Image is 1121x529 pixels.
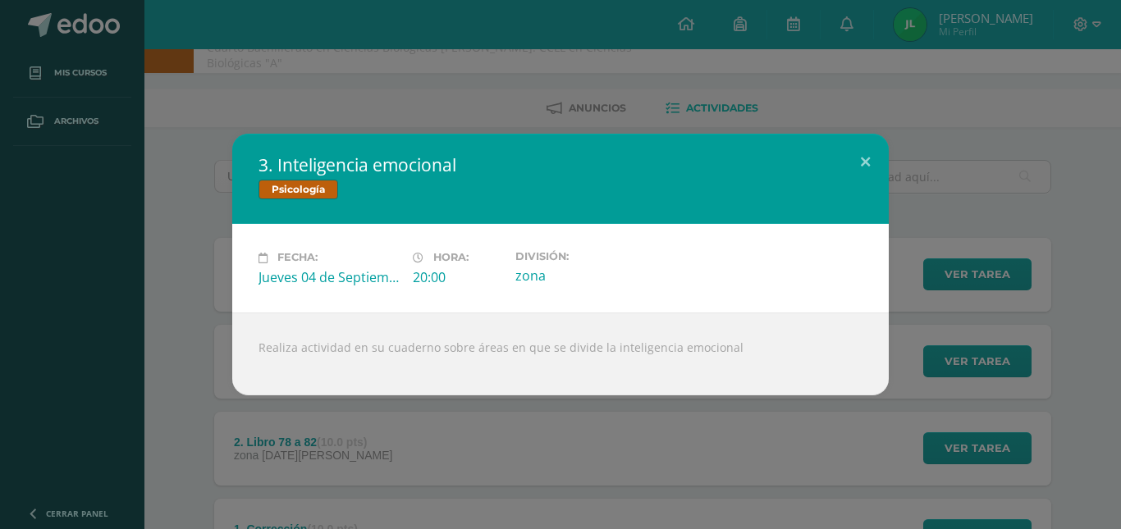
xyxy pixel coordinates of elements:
[413,268,502,286] div: 20:00
[259,268,400,286] div: Jueves 04 de Septiembre
[277,252,318,264] span: Fecha:
[842,134,889,189] button: Close (Esc)
[259,153,862,176] h2: 3. Inteligencia emocional
[515,267,657,285] div: zona
[515,250,657,262] label: División:
[259,180,338,199] span: Psicología
[433,252,469,264] span: Hora:
[232,312,889,395] div: Realiza actividad en su cuaderno sobre áreas en que se divide la inteligencia emocional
